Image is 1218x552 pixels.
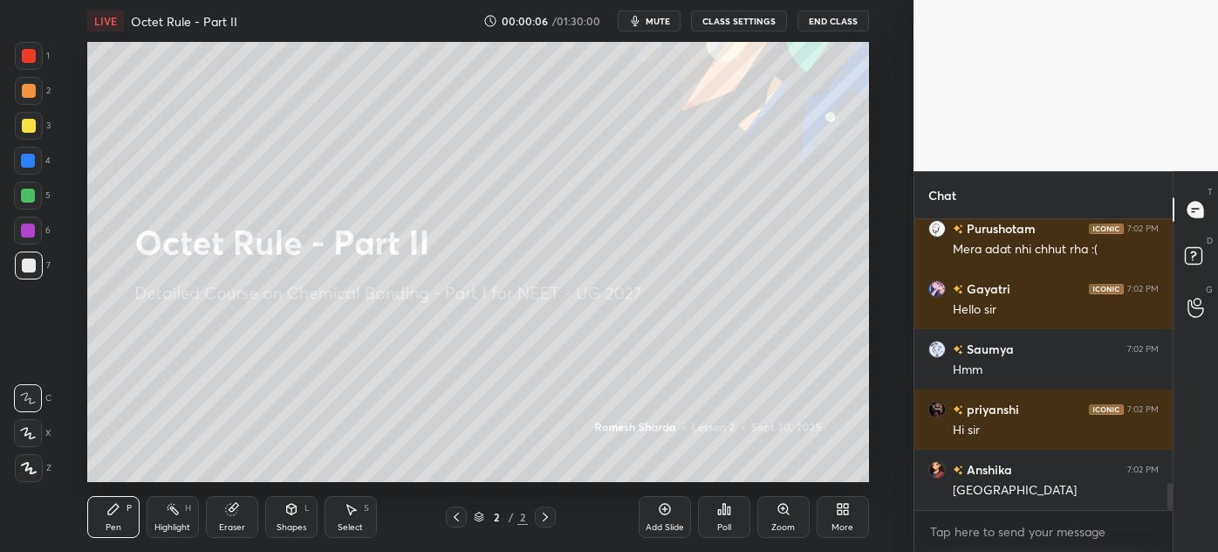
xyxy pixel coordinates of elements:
[1089,284,1124,294] img: iconic-dark.1390631f.png
[509,512,514,522] div: /
[928,280,946,298] img: 63aed431d571408ab94c1cde65183061.jpg
[953,362,1159,379] div: Hmm
[963,219,1036,238] h6: Purushotam
[15,454,51,482] div: Z
[953,285,963,294] img: no-rating-badge.077c3623.svg
[154,523,190,532] div: Highlight
[691,10,787,31] button: CLASS SETTINGS
[15,112,51,140] div: 3
[131,13,237,30] h4: Octet Rule - Part II
[953,301,1159,319] div: Hello sir
[1207,234,1213,247] p: D
[14,217,51,245] div: 6
[928,341,946,358] img: 25a94367645245f19d08f9ebd3bc0170.jpg
[219,523,245,532] div: Eraser
[15,252,51,279] div: 7
[106,523,121,532] div: Pen
[517,509,528,525] div: 2
[87,10,124,31] div: LIVE
[953,466,963,475] img: no-rating-badge.077c3623.svg
[953,422,1159,439] div: Hi sir
[1127,344,1159,355] div: 7:02 PM
[1127,404,1159,415] div: 7:02 PM
[1089,404,1124,415] img: iconic-dark.1390631f.png
[953,241,1159,259] div: Mera adat nhi chhut rha :(
[618,10,681,31] button: mute
[1127,284,1159,294] div: 7:02 PM
[14,147,51,175] div: 4
[771,523,795,532] div: Zoom
[963,400,1019,418] h6: priyanshi
[963,460,1012,479] h6: Anshika
[364,504,369,513] div: S
[953,345,963,355] img: no-rating-badge.077c3623.svg
[928,461,946,479] img: e2c4727b00364e88b38ae1d7ee8e1602.jpg
[1089,224,1124,234] img: iconic-dark.1390631f.png
[831,523,853,532] div: More
[914,172,970,218] p: Chat
[14,419,51,447] div: X
[185,504,191,513] div: H
[953,405,963,415] img: no-rating-badge.077c3623.svg
[646,15,670,27] span: mute
[953,224,963,234] img: no-rating-badge.077c3623.svg
[717,523,731,532] div: Poll
[953,482,1159,500] div: [GEOGRAPHIC_DATA]
[14,182,51,210] div: 5
[1127,224,1159,234] div: 7:02 PM
[1127,465,1159,475] div: 7:02 PM
[488,512,505,522] div: 2
[14,384,51,412] div: C
[15,42,50,70] div: 1
[304,504,310,513] div: L
[127,504,132,513] div: P
[15,77,51,105] div: 2
[797,10,869,31] button: End Class
[963,340,1014,358] h6: Saumya
[338,523,363,532] div: Select
[914,219,1173,510] div: grid
[928,220,946,238] img: 5c4b8ff52f314670bbb1cd2ba27b9896.jpg
[963,279,1010,298] h6: Gayatri
[928,401,946,418] img: 7006d4c7669e48eb9e942bfc7f5ac3dc.jpg
[646,523,684,532] div: Add Slide
[1206,283,1213,296] p: G
[1208,185,1213,198] p: T
[277,523,306,532] div: Shapes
